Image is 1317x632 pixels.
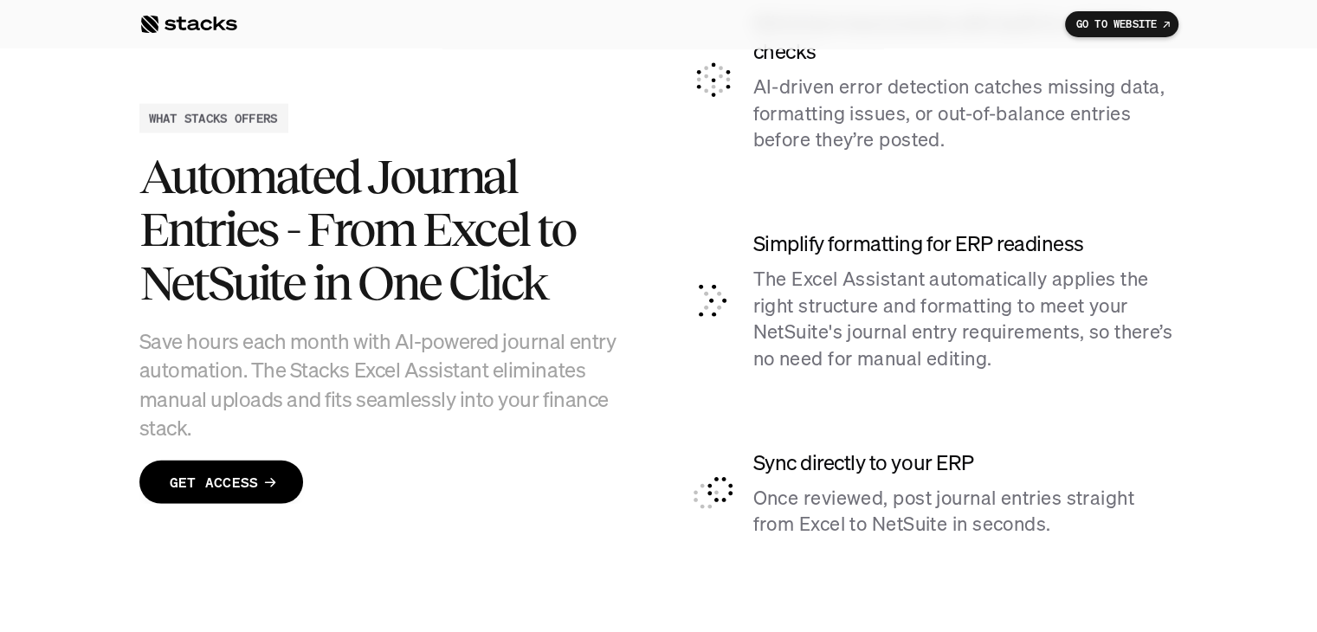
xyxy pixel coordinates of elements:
p: GO TO WEBSITE [1075,18,1157,30]
h4: Simplify formatting for ERP readiness [753,229,1178,259]
p: Once reviewed, post journal entries straight from Excel to NetSuite in seconds. [753,485,1178,538]
a: GO TO WEBSITE [1065,11,1178,37]
p: The Excel Assistant automatically applies the right structure and formatting to meet your NetSuit... [753,266,1178,372]
h4: Sync directly to your ERP [753,448,1178,478]
p: AI-driven error detection catches missing data, formatting issues, or out-of-balance entries befo... [753,74,1178,153]
a: Privacy Policy [204,330,281,342]
p: GET ACCESS [170,470,259,495]
h3: Automated Journal Entries - From Excel to NetSuite in One Click [139,150,624,310]
h2: WHAT STACKS OFFERS [149,109,278,127]
h4: Save hours each month with AI-powered journal entry automation. The Stacks Excel Assistant elimin... [139,327,624,443]
a: GET ACCESS [139,461,303,504]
